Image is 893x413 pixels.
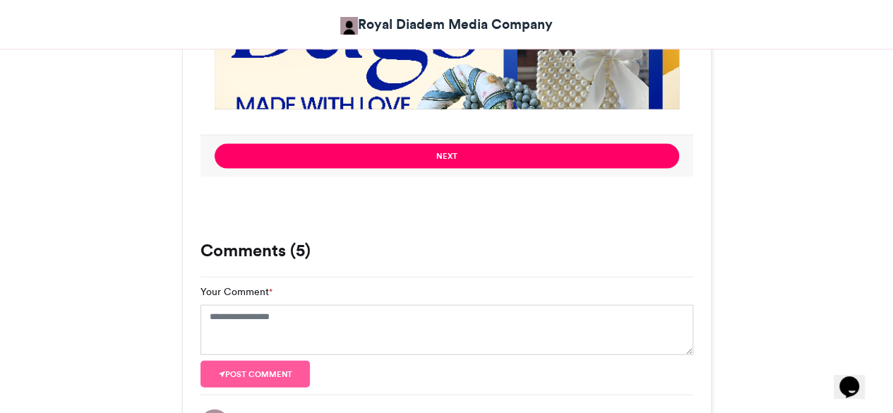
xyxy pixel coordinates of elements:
img: Sunday Adebakin [340,17,358,35]
iframe: chat widget [834,357,879,399]
button: Post comment [200,361,311,388]
label: Your Comment [200,285,272,299]
a: Royal Diadem Media Company [340,14,553,35]
button: Next [215,144,679,169]
h3: Comments (5) [200,242,693,259]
